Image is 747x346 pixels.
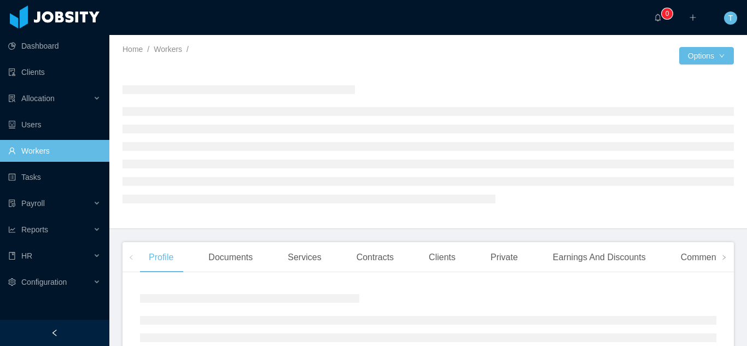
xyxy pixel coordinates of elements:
div: Private [482,242,527,273]
div: Contracts [348,242,402,273]
div: Clients [420,242,464,273]
span: Payroll [21,199,45,208]
i: icon: bell [654,14,662,21]
i: icon: setting [8,278,16,286]
a: Home [122,45,143,54]
span: / [147,45,149,54]
i: icon: file-protect [8,200,16,207]
div: Documents [200,242,261,273]
span: T [728,11,733,25]
span: HR [21,251,32,260]
a: Workers [154,45,182,54]
sup: 0 [662,8,673,19]
i: icon: solution [8,95,16,102]
div: Profile [140,242,182,273]
a: icon: profileTasks [8,166,101,188]
div: Earnings And Discounts [544,242,655,273]
i: icon: right [721,255,727,260]
i: icon: plus [689,14,697,21]
span: / [186,45,189,54]
a: icon: robotUsers [8,114,101,136]
a: icon: pie-chartDashboard [8,35,101,57]
span: Allocation [21,94,55,103]
div: Services [279,242,330,273]
a: icon: userWorkers [8,140,101,162]
i: icon: line-chart [8,226,16,233]
button: Optionsicon: down [679,47,734,64]
i: icon: book [8,252,16,260]
a: icon: auditClients [8,61,101,83]
span: Configuration [21,278,67,286]
div: Comments [672,242,732,273]
span: Reports [21,225,48,234]
i: icon: left [129,255,134,260]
